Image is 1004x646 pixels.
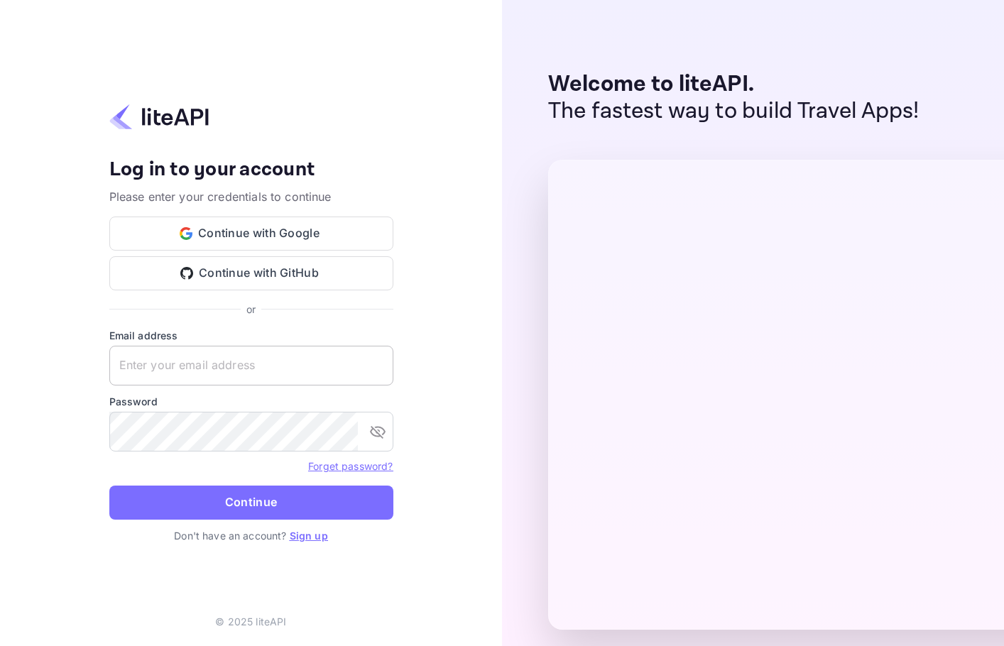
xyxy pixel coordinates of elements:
p: © 2025 liteAPI [215,614,286,629]
a: Forget password? [308,459,393,473]
label: Email address [109,328,393,343]
p: or [246,302,256,317]
img: liteapi [109,103,209,131]
input: Enter your email address [109,346,393,385]
a: Sign up [290,530,328,542]
p: The fastest way to build Travel Apps! [548,98,920,125]
p: Please enter your credentials to continue [109,188,393,205]
p: Welcome to liteAPI. [548,71,920,98]
button: Continue with GitHub [109,256,393,290]
button: toggle password visibility [364,417,392,446]
h4: Log in to your account [109,158,393,182]
button: Continue with Google [109,217,393,251]
button: Continue [109,486,393,520]
label: Password [109,394,393,409]
p: Don't have an account? [109,528,393,543]
a: Forget password? [308,460,393,472]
